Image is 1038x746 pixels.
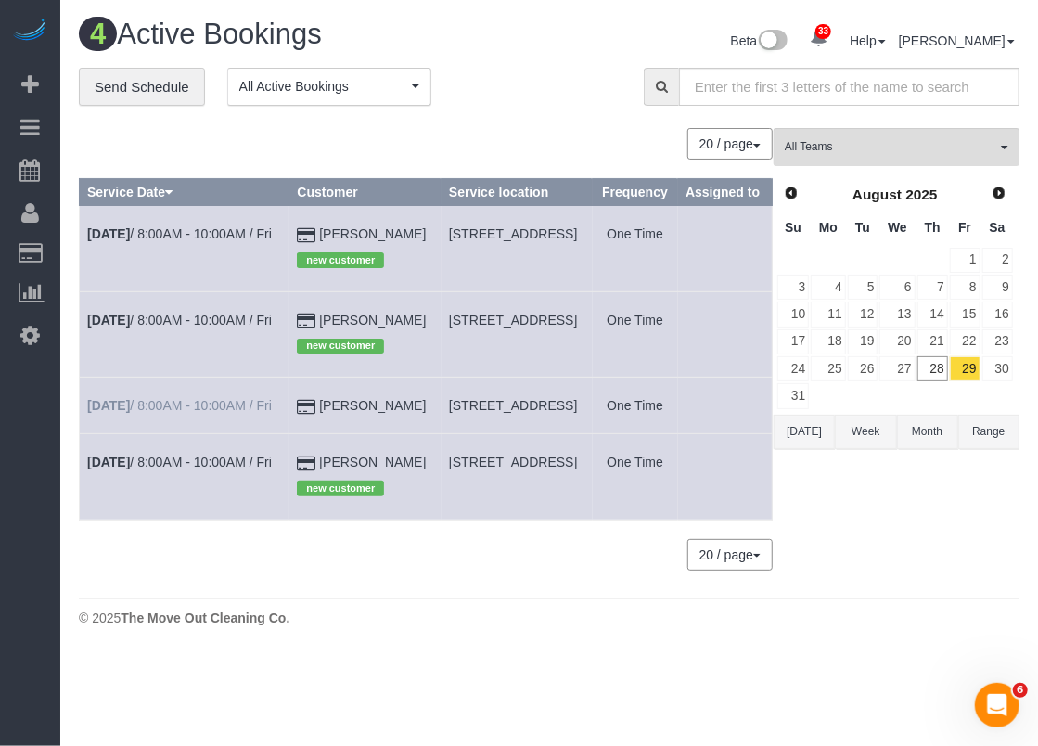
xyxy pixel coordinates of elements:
span: Thursday [925,220,941,235]
a: Help [850,33,886,48]
a: [PERSON_NAME] [319,313,426,328]
th: Frequency [593,179,678,206]
a: 33 [801,19,837,59]
a: 1 [950,248,980,273]
span: All Teams [785,139,996,155]
td: Schedule date [80,206,289,291]
a: [DATE]/ 8:00AM - 10:00AM / Fri [87,398,272,413]
a: [DATE]/ 8:00AM - 10:00AM / Fri [87,455,272,469]
a: Send Schedule [79,68,205,107]
a: 15 [950,302,980,327]
th: Service Date [80,179,289,206]
td: Service location [442,206,593,291]
b: [DATE] [87,398,130,413]
td: Schedule date [80,434,289,520]
span: [STREET_ADDRESS] [449,313,577,328]
i: Credit Card Payment [297,315,315,328]
td: Frequency [593,206,678,291]
a: Beta [731,33,788,48]
td: Schedule date [80,378,289,434]
a: 11 [811,302,845,327]
td: Schedule date [80,291,289,377]
span: new customer [297,252,384,267]
span: new customer [297,339,384,354]
a: 21 [917,329,948,354]
td: Customer [289,291,442,377]
a: [DATE]/ 8:00AM - 10:00AM / Fri [87,226,272,241]
th: Assigned to [678,179,773,206]
th: Customer [289,179,442,206]
ol: All Teams [774,128,1019,157]
a: 12 [848,302,878,327]
b: [DATE] [87,226,130,241]
span: Sunday [785,220,801,235]
a: 4 [811,275,845,300]
button: Range [958,415,1019,449]
a: [PERSON_NAME] [899,33,1015,48]
a: 22 [950,329,980,354]
span: new customer [297,481,384,495]
button: [DATE] [774,415,835,449]
input: Enter the first 3 letters of the name to search [679,68,1019,106]
a: 24 [777,356,809,381]
button: All Active Bookings [227,68,431,106]
td: Assigned to [678,206,773,291]
a: 10 [777,302,809,327]
h1: Active Bookings [79,19,535,50]
a: 20 [879,329,915,354]
a: [DATE]/ 8:00AM - 10:00AM / Fri [87,313,272,328]
td: Assigned to [678,378,773,434]
td: Service location [442,378,593,434]
a: Prev [778,181,804,207]
a: [PERSON_NAME] [319,398,426,413]
a: Automaid Logo [11,19,48,45]
i: Credit Card Payment [297,457,315,470]
a: 29 [950,356,980,381]
td: Customer [289,434,442,520]
td: Assigned to [678,291,773,377]
iframe: Intercom live chat [975,683,1019,727]
nav: Pagination navigation [688,539,773,571]
a: 13 [879,302,915,327]
span: 6 [1013,683,1028,698]
a: 14 [917,302,948,327]
img: New interface [757,30,788,54]
span: 2025 [905,186,937,202]
a: Next [986,181,1012,207]
span: [STREET_ADDRESS] [449,455,577,469]
span: 4 [79,17,117,51]
td: Customer [289,206,442,291]
span: Next [992,186,1006,200]
a: 18 [811,329,845,354]
span: [STREET_ADDRESS] [449,226,577,241]
a: 27 [879,356,915,381]
th: Service location [442,179,593,206]
a: [PERSON_NAME] [319,455,426,469]
span: Monday [819,220,838,235]
div: © 2025 [79,609,1019,627]
a: 30 [982,356,1013,381]
strong: The Move Out Cleaning Co. [121,611,289,625]
a: 17 [777,329,809,354]
td: Frequency [593,378,678,434]
span: Wednesday [888,220,907,235]
td: Frequency [593,434,678,520]
a: 25 [811,356,845,381]
button: Month [897,415,958,449]
a: [PERSON_NAME] [319,226,426,241]
span: Friday [958,220,971,235]
span: All Active Bookings [239,77,407,96]
button: 20 / page [687,539,773,571]
td: Service location [442,291,593,377]
i: Credit Card Payment [297,229,315,242]
a: 23 [982,329,1013,354]
a: 26 [848,356,878,381]
button: All Teams [774,128,1019,166]
td: Assigned to [678,434,773,520]
a: 7 [917,275,948,300]
td: Customer [289,378,442,434]
a: 19 [848,329,878,354]
i: Credit Card Payment [297,401,315,414]
td: Frequency [593,291,678,377]
b: [DATE] [87,455,130,469]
